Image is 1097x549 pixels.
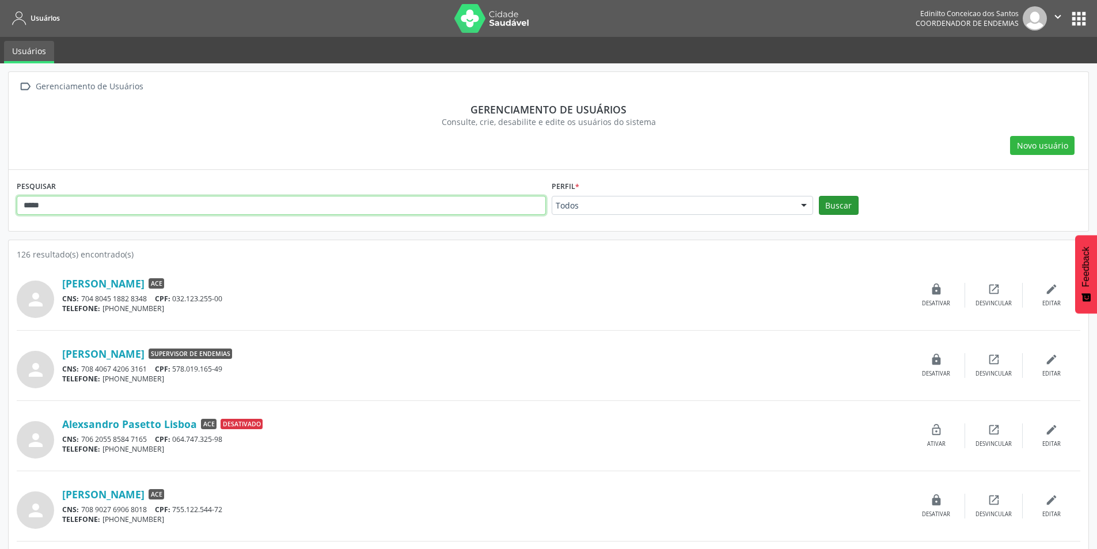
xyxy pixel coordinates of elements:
span: CNS: [62,294,79,304]
i: edit [1045,423,1058,436]
span: Novo usuário [1017,139,1068,152]
div: Desativar [922,370,950,378]
a: [PERSON_NAME] [62,347,145,360]
div: Ativar [927,440,946,448]
span: TELEFONE: [62,514,100,524]
div: [PHONE_NUMBER] [62,304,908,313]
span: TELEFONE: [62,444,100,454]
a: Usuários [8,9,60,28]
i: lock [930,494,943,506]
div: Editar [1042,370,1061,378]
div: 706 2055 8584 7165 064.747.325-98 [62,434,908,444]
i: open_in_new [988,353,1000,366]
span: TELEFONE: [62,304,100,313]
i: open_in_new [988,283,1000,296]
span: CPF: [155,364,170,374]
div: Gerenciamento de Usuários [33,78,145,95]
button: Novo usuário [1010,136,1075,156]
span: CPF: [155,434,170,444]
span: CNS: [62,434,79,444]
span: CNS: [62,364,79,374]
i: person [25,500,46,521]
img: img [1023,6,1047,31]
span: CPF: [155,505,170,514]
i:  [1052,10,1064,23]
div: Editar [1042,300,1061,308]
span: Supervisor de Endemias [149,349,232,359]
div: [PHONE_NUMBER] [62,514,908,524]
div: Editar [1042,510,1061,518]
span: ACE [149,278,164,289]
i: edit [1045,283,1058,296]
div: 126 resultado(s) encontrado(s) [17,248,1080,260]
div: 708 9027 6906 8018 755.122.544-72 [62,505,908,514]
a: Usuários [4,41,54,63]
div: Desvincular [975,300,1012,308]
button: apps [1069,9,1089,29]
div: [PHONE_NUMBER] [62,444,908,454]
div: 708 4067 4206 3161 578.019.165-49 [62,364,908,374]
span: Todos [556,200,789,211]
div: Desvincular [975,440,1012,448]
i: person [25,430,46,450]
label: Perfil [552,178,579,196]
div: Desativar [922,510,950,518]
i: lock_open [930,423,943,436]
span: Coordenador de Endemias [916,18,1019,28]
div: Consulte, crie, desabilite e edite os usuários do sistema [25,116,1072,128]
i: lock [930,353,943,366]
label: PESQUISAR [17,178,56,196]
div: Desvincular [975,370,1012,378]
a: Alexsandro Pasetto Lisboa [62,418,197,430]
div: Editar [1042,440,1061,448]
i: lock [930,283,943,296]
span: CPF: [155,294,170,304]
span: Feedback [1081,247,1091,287]
i: person [25,359,46,380]
div: 704 8045 1882 8348 032.123.255-00 [62,294,908,304]
button: Feedback - Mostrar pesquisa [1075,235,1097,313]
div: Gerenciamento de usuários [25,103,1072,116]
span: TELEFONE: [62,374,100,384]
button: Buscar [819,196,859,215]
div: Desvincular [975,510,1012,518]
span: ACE [201,419,217,429]
a:  Gerenciamento de Usuários [17,78,145,95]
i: open_in_new [988,494,1000,506]
span: CNS: [62,505,79,514]
i: edit [1045,353,1058,366]
a: [PERSON_NAME] [62,488,145,501]
div: [PHONE_NUMBER] [62,374,908,384]
div: Desativar [922,300,950,308]
span: Usuários [31,13,60,23]
i: person [25,289,46,310]
span: ACE [149,489,164,499]
i: open_in_new [988,423,1000,436]
i: edit [1045,494,1058,506]
button:  [1047,6,1069,31]
span: Desativado [221,419,263,429]
i:  [17,78,33,95]
a: [PERSON_NAME] [62,277,145,290]
div: Edinilto Conceicao dos Santos [916,9,1019,18]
